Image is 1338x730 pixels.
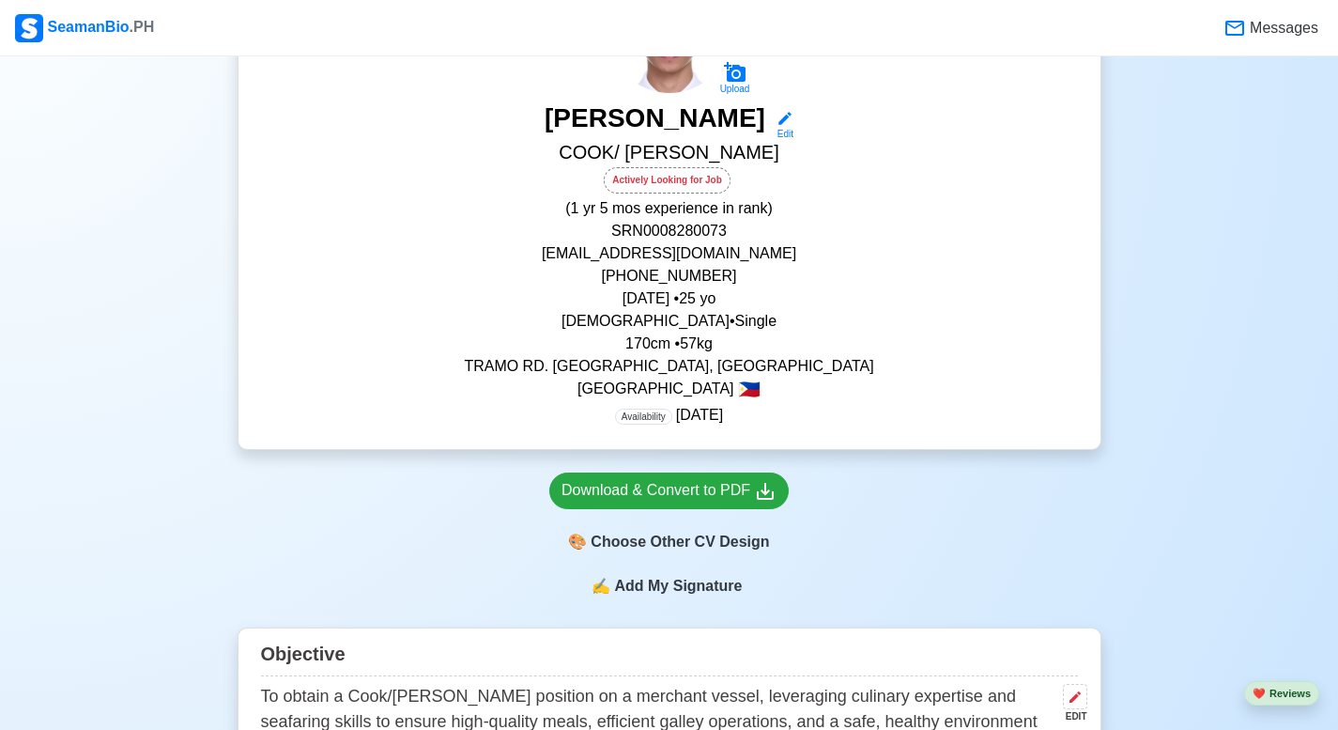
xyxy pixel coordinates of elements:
div: Download & Convert to PDF [561,479,777,503]
span: 🇵🇭 [738,381,761,398]
span: .PH [130,19,155,35]
div: EDIT [1055,709,1087,723]
p: [GEOGRAPHIC_DATA] [261,378,1078,400]
span: Availability [615,409,672,425]
span: Add My Signature [610,575,746,598]
h3: [PERSON_NAME] [545,102,765,141]
div: Upload [720,84,750,95]
p: TRAMO RD. [GEOGRAPHIC_DATA], [GEOGRAPHIC_DATA] [261,355,1078,378]
p: [DEMOGRAPHIC_DATA] • Single [261,310,1078,333]
a: Download & Convert to PDF [549,473,789,509]
span: sign [592,575,610,598]
p: (1 yr 5 mos experience in rank) [261,197,1078,220]
span: Messages [1246,17,1318,39]
div: Objective [261,636,1078,676]
p: [EMAIL_ADDRESS][DOMAIN_NAME] [261,242,1078,265]
button: heartReviews [1244,681,1319,707]
div: Choose Other CV Design [549,524,789,560]
span: heart [1253,688,1266,699]
div: Actively Looking for Job [604,167,731,194]
div: Edit [769,127,793,141]
p: 170 cm • 57 kg [261,333,1078,355]
p: SRN 0008280073 [261,220,1078,242]
h5: COOK/ [PERSON_NAME] [261,141,1078,167]
p: [DATE] • 25 yo [261,287,1078,310]
p: [DATE] [615,404,723,427]
img: Logo [15,14,43,42]
span: paint [568,531,587,553]
div: SeamanBio [15,14,154,42]
p: [PHONE_NUMBER] [261,265,1078,287]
